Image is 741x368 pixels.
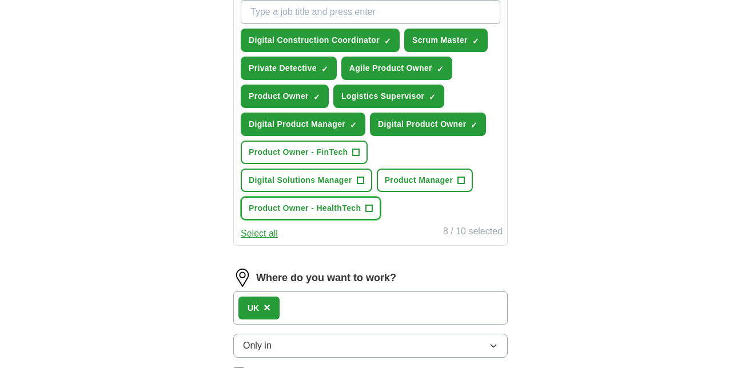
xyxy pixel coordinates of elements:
span: ✓ [429,93,436,102]
button: Product Manager [377,169,473,192]
span: Product Owner [249,90,309,102]
button: Agile Product Owner✓ [341,57,452,80]
span: Product Manager [385,174,453,186]
img: location.png [233,269,252,287]
span: Digital Product Manager [249,118,345,130]
button: Private Detective✓ [241,57,337,80]
span: ✓ [472,37,479,46]
span: ✓ [313,93,320,102]
span: Logistics Supervisor [341,90,424,102]
span: Digital Solutions Manager [249,174,352,186]
button: × [264,299,270,317]
div: UK [248,302,259,314]
button: Scrum Master✓ [404,29,488,52]
span: ✓ [437,65,444,74]
span: Scrum Master [412,34,468,46]
span: ✓ [350,121,357,130]
span: ✓ [471,121,477,130]
button: Only in [233,334,508,358]
button: Product Owner✓ [241,85,329,108]
button: Product Owner - FinTech [241,141,368,164]
div: 8 / 10 selected [443,225,503,241]
span: Only in [243,339,272,353]
button: Select all [241,227,278,241]
button: Digital Solutions Manager [241,169,372,192]
button: Logistics Supervisor✓ [333,85,444,108]
button: Digital Product Manager✓ [241,113,365,136]
span: Product Owner - HealthTech [249,202,361,214]
span: × [264,301,270,314]
span: Private Detective [249,62,317,74]
button: Product Owner - HealthTech [241,197,381,220]
span: Digital Product Owner [378,118,466,130]
label: Where do you want to work? [256,270,396,286]
span: Agile Product Owner [349,62,432,74]
span: Product Owner - FinTech [249,146,348,158]
button: Digital Construction Coordinator✓ [241,29,400,52]
button: Digital Product Owner✓ [370,113,486,136]
span: ✓ [384,37,391,46]
span: Digital Construction Coordinator [249,34,380,46]
span: ✓ [321,65,328,74]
